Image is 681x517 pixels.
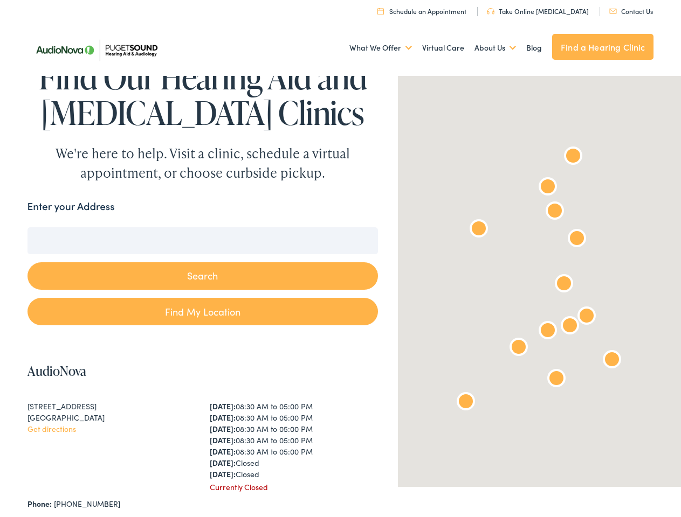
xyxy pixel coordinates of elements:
[27,298,379,325] a: Find My Location
[27,498,52,509] strong: Phone:
[599,348,625,374] div: AudioNova
[474,28,516,68] a: About Us
[377,6,466,16] a: Schedule an Appointment
[210,446,236,457] strong: [DATE]:
[466,217,492,243] div: AudioNova
[210,401,378,480] div: 08:30 AM to 05:00 PM 08:30 AM to 05:00 PM 08:30 AM to 05:00 PM 08:30 AM to 05:00 PM 08:30 AM to 0...
[27,362,86,380] a: AudioNova
[27,262,379,290] button: Search
[557,314,583,340] div: AudioNova
[27,423,76,434] a: Get directions
[552,34,654,60] a: Find a Hearing Clinic
[27,199,115,214] label: Enter your Address
[27,227,379,254] input: Enter your address or zip code
[27,59,379,130] h1: Find Our Hearing Aid and [MEDICAL_DATA] Clinics
[210,435,236,445] strong: [DATE]:
[542,199,568,225] div: AudioNova
[27,401,196,412] div: [STREET_ADDRESS]
[535,319,561,345] div: AudioNova
[506,336,532,361] div: AudioNova
[609,9,617,14] img: utility icon
[564,227,590,253] div: AudioNova
[544,367,569,393] div: AudioNova
[27,412,196,423] div: [GEOGRAPHIC_DATA]
[560,144,586,170] div: Puget Sound Hearing Aid &#038; Audiology by AudioNova
[377,8,384,15] img: utility icon
[453,390,479,416] div: AudioNova
[210,457,236,468] strong: [DATE]:
[30,144,375,183] div: We're here to help. Visit a clinic, schedule a virtual appointment, or choose curbside pickup.
[487,6,589,16] a: Take Online [MEDICAL_DATA]
[535,175,561,201] div: AudioNova
[210,481,378,493] div: Currently Closed
[609,6,653,16] a: Contact Us
[210,401,236,411] strong: [DATE]:
[574,304,600,330] div: AudioNova
[422,28,464,68] a: Virtual Care
[551,272,577,298] div: AudioNova
[210,423,236,434] strong: [DATE]:
[526,28,542,68] a: Blog
[210,412,236,423] strong: [DATE]:
[349,28,412,68] a: What We Offer
[54,498,120,509] a: [PHONE_NUMBER]
[487,8,494,15] img: utility icon
[210,469,236,479] strong: [DATE]:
